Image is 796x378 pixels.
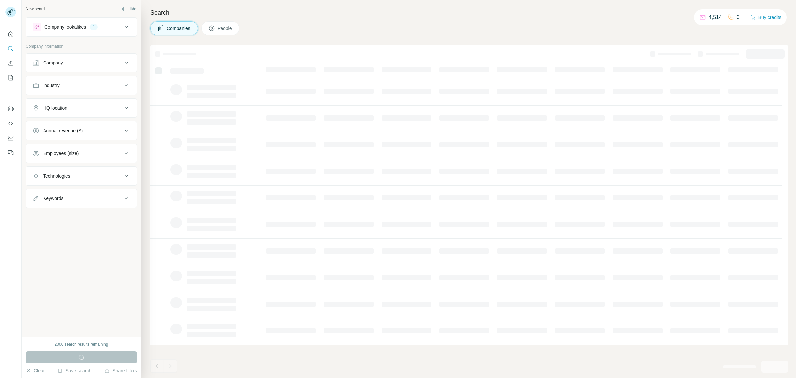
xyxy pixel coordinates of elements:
div: New search [26,6,46,12]
div: Company [43,60,63,66]
button: Company [26,55,137,71]
button: Industry [26,77,137,93]
div: 2000 search results remaining [55,341,108,347]
button: HQ location [26,100,137,116]
p: 0 [737,13,740,21]
button: Company lookalikes1 [26,19,137,35]
button: Share filters [104,367,137,374]
button: My lists [5,72,16,84]
button: Hide [116,4,141,14]
div: Employees (size) [43,150,79,157]
button: Keywords [26,190,137,206]
button: Feedback [5,147,16,159]
button: Use Surfe on LinkedIn [5,103,16,115]
button: Dashboard [5,132,16,144]
div: Industry [43,82,60,89]
button: Use Surfe API [5,117,16,129]
button: Buy credits [751,13,781,22]
div: Annual revenue ($) [43,127,83,134]
button: Save search [57,367,91,374]
button: Enrich CSV [5,57,16,69]
p: Company information [26,43,137,49]
div: 1 [90,24,98,30]
button: Employees (size) [26,145,137,161]
div: Technologies [43,173,70,179]
button: Technologies [26,168,137,184]
span: People [218,25,233,32]
div: Company lookalikes [44,24,86,30]
div: HQ location [43,105,67,111]
div: Keywords [43,195,63,202]
button: Annual revenue ($) [26,123,137,139]
span: Companies [167,25,191,32]
p: 4,514 [709,13,722,21]
button: Search [5,43,16,55]
h4: Search [150,8,788,17]
button: Clear [26,367,44,374]
button: Quick start [5,28,16,40]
